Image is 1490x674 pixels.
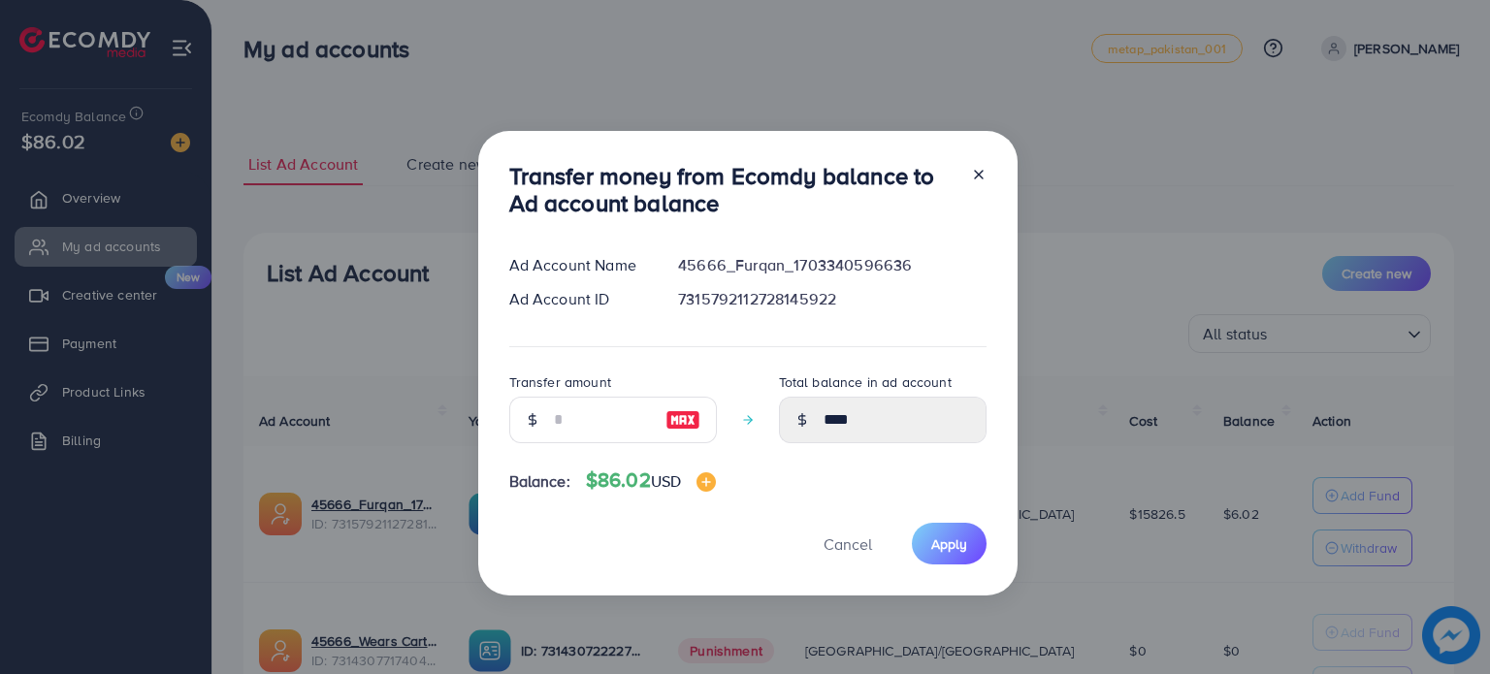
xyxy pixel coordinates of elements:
[494,254,664,276] div: Ad Account Name
[663,288,1001,310] div: 7315792112728145922
[663,254,1001,276] div: 45666_Furqan_1703340596636
[824,533,872,555] span: Cancel
[912,523,987,564] button: Apply
[931,534,967,554] span: Apply
[799,523,896,564] button: Cancel
[509,372,611,392] label: Transfer amount
[651,470,681,492] span: USD
[509,470,570,493] span: Balance:
[665,408,700,432] img: image
[494,288,664,310] div: Ad Account ID
[696,472,716,492] img: image
[586,468,716,493] h4: $86.02
[509,162,956,218] h3: Transfer money from Ecomdy balance to Ad account balance
[779,372,952,392] label: Total balance in ad account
